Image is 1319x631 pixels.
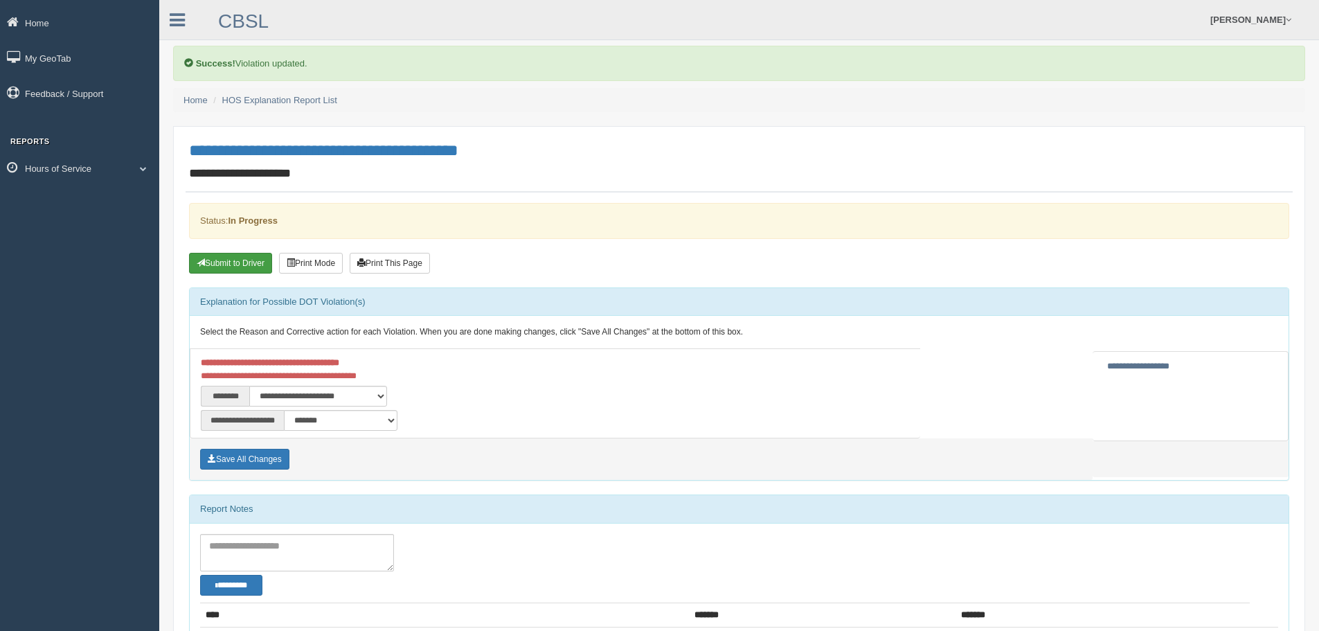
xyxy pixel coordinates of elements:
a: CBSL [218,10,269,32]
b: Success! [196,58,235,69]
button: Print This Page [350,253,430,274]
div: Violation updated. [173,46,1305,81]
div: Explanation for Possible DOT Violation(s) [190,288,1289,316]
a: HOS Explanation Report List [222,95,337,105]
div: Select the Reason and Corrective action for each Violation. When you are done making changes, cli... [190,316,1289,349]
button: Print Mode [279,253,343,274]
strong: In Progress [228,215,278,226]
button: Save [200,449,289,470]
div: Status: [189,203,1289,238]
div: Report Notes [190,495,1289,523]
a: Home [183,95,208,105]
button: Change Filter Options [200,575,262,596]
button: Submit To Driver [189,253,272,274]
